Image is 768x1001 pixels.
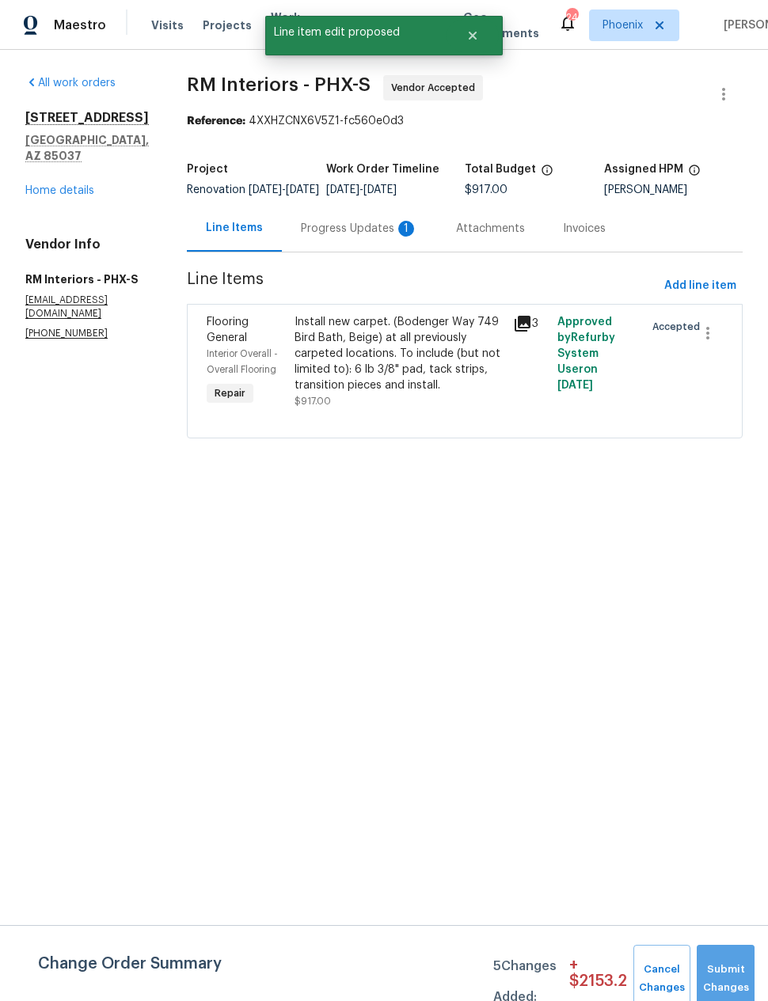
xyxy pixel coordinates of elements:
span: [DATE] [557,380,593,391]
div: Line Items [206,220,263,236]
span: - [249,184,319,195]
span: $917.00 [295,396,331,406]
a: Home details [25,185,94,196]
span: Phoenix [603,17,643,33]
b: Reference: [187,116,245,127]
span: The total cost of line items that have been proposed by Opendoor. This sum includes line items th... [541,164,553,184]
span: [DATE] [286,184,319,195]
span: $917.00 [465,184,508,195]
span: - [326,184,397,195]
span: Renovation [187,184,319,195]
span: [DATE] [363,184,397,195]
button: Close [447,20,499,51]
span: Vendor Accepted [391,80,481,96]
span: Maestro [54,17,106,33]
span: Interior Overall - Overall Flooring [207,349,278,374]
h5: Project [187,164,228,175]
div: [PERSON_NAME] [604,184,743,195]
span: Flooring General [207,317,249,343]
h5: Work Order Timeline [326,164,439,175]
div: 24 [566,9,577,25]
span: Work Orders [271,9,311,41]
button: Add line item [658,271,743,301]
div: Progress Updates [301,221,418,237]
span: Line Items [187,271,658,301]
h5: Assigned HPM [604,164,683,175]
span: Accepted [652,319,706,335]
h5: RM Interiors - PHX-S [25,271,149,287]
span: Add line item [664,276,736,296]
div: 3 [513,314,547,333]
span: RM Interiors - PHX-S [187,75,371,94]
span: Projects [203,17,252,33]
h4: Vendor Info [25,237,149,252]
h5: Total Budget [465,164,536,175]
span: [DATE] [249,184,282,195]
span: [DATE] [326,184,359,195]
span: Approved by Refurby System User on [557,317,615,391]
div: 4XXHZCNX6V5Z1-fc560e0d3 [187,113,743,129]
span: The hpm assigned to this work order. [688,164,701,184]
span: Geo Assignments [463,9,539,41]
div: Invoices [563,221,606,237]
div: Install new carpet. (Bodenger Way 749 Bird Bath, Beige) at all previously carpeted locations. To ... [295,314,504,393]
div: Attachments [456,221,525,237]
span: Visits [151,17,184,33]
span: Line item edit proposed [265,16,447,49]
a: All work orders [25,78,116,89]
span: Repair [208,385,252,401]
div: 1 [398,221,414,237]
